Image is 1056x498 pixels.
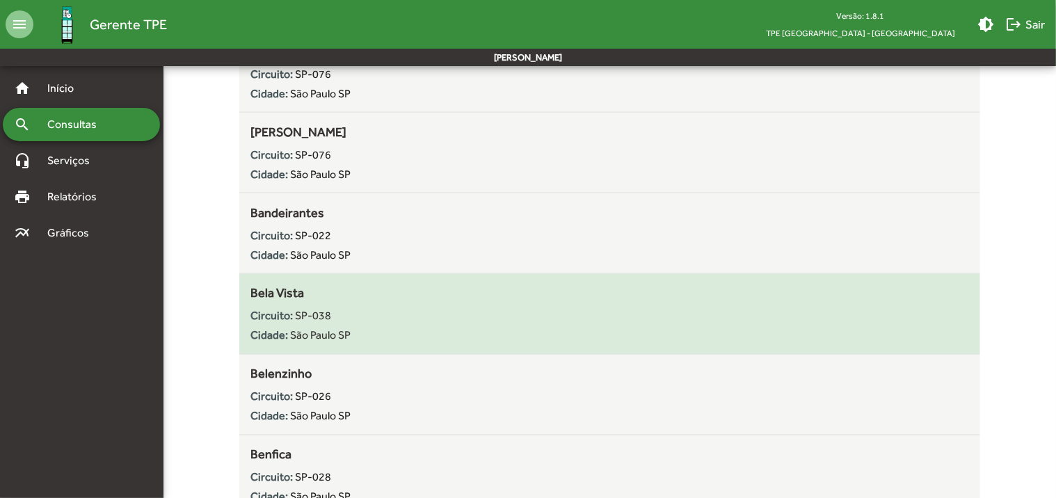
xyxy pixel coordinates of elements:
[250,229,293,242] strong: Circuito:
[295,390,331,403] span: SP-026
[295,67,331,81] span: SP-076
[14,80,31,97] mat-icon: home
[290,168,351,181] span: São Paulo SP
[1005,16,1022,33] mat-icon: logout
[39,152,109,169] span: Serviços
[14,116,31,133] mat-icon: search
[290,329,351,342] span: São Paulo SP
[250,390,293,403] strong: Circuito:
[295,148,331,161] span: SP-076
[250,329,288,342] strong: Cidade:
[1000,12,1050,37] button: Sair
[250,248,288,262] strong: Cidade:
[250,205,324,220] span: Bandeirantes
[755,24,966,42] span: TPE [GEOGRAPHIC_DATA] - [GEOGRAPHIC_DATA]
[39,225,108,241] span: Gráficos
[250,124,346,139] span: [PERSON_NAME]
[33,2,167,47] a: Gerente TPE
[6,10,33,38] mat-icon: menu
[295,310,331,323] span: SP-038
[250,471,293,484] strong: Circuito:
[250,286,304,300] span: Bela Vista
[250,148,293,161] strong: Circuito:
[39,188,115,205] span: Relatórios
[250,447,291,462] span: Benfica
[14,188,31,205] mat-icon: print
[290,248,351,262] span: São Paulo SP
[295,471,331,484] span: SP-028
[1005,12,1045,37] span: Sair
[250,367,312,381] span: Belenzinho
[250,410,288,423] strong: Cidade:
[250,87,288,100] strong: Cidade:
[14,152,31,169] mat-icon: headset_mic
[39,116,115,133] span: Consultas
[39,80,94,97] span: Início
[90,13,167,35] span: Gerente TPE
[250,168,288,181] strong: Cidade:
[250,67,293,81] strong: Circuito:
[45,2,90,47] img: Logo
[290,410,351,423] span: São Paulo SP
[295,229,331,242] span: SP-022
[755,7,966,24] div: Versão: 1.8.1
[250,310,293,323] strong: Circuito:
[290,87,351,100] span: São Paulo SP
[977,16,994,33] mat-icon: brightness_medium
[14,225,31,241] mat-icon: multiline_chart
